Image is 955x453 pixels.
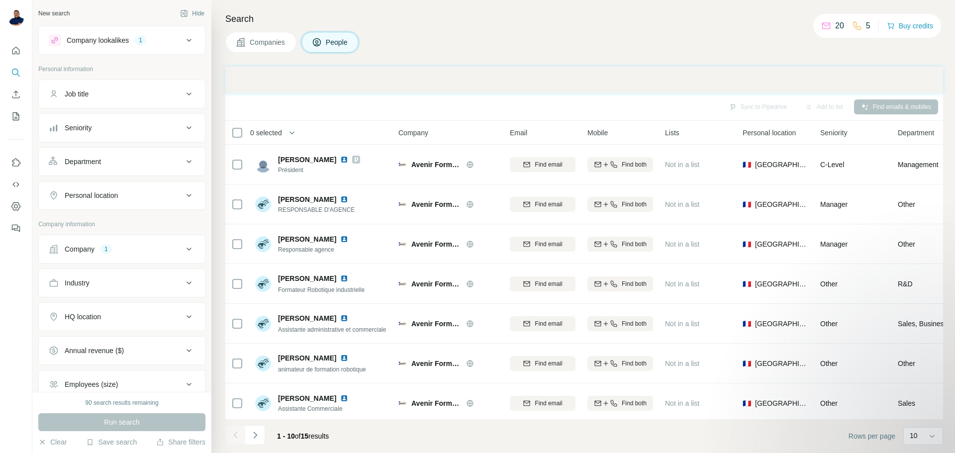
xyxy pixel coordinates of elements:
div: 1 [135,36,146,45]
img: LinkedIn logo [340,156,348,164]
button: Find email [510,197,575,212]
span: [PERSON_NAME] [278,194,336,204]
span: [PERSON_NAME] [278,273,336,283]
img: Logo of Avenir Formation [398,399,406,407]
button: Quick start [8,42,24,60]
span: Avenir Formation [411,279,461,289]
span: [PERSON_NAME] [278,234,336,244]
img: Logo of Avenir Formation [398,240,406,248]
span: Find email [535,200,562,209]
button: Share filters [156,437,205,447]
img: Avatar [255,356,271,371]
div: New search [38,9,70,18]
img: Logo of Avenir Formation [398,280,406,288]
button: Find email [510,157,575,172]
p: Company information [38,220,205,229]
span: Find both [622,200,647,209]
span: Avenir Formation [411,319,461,329]
span: Find both [622,399,647,408]
span: 🇫🇷 [743,199,751,209]
button: HQ location [39,305,205,329]
span: [PERSON_NAME] [278,353,336,363]
span: [GEOGRAPHIC_DATA] [755,359,808,368]
span: 0 selected [250,128,282,138]
span: Other [898,239,915,249]
img: Logo of Avenir Formation [398,360,406,367]
span: Management [898,160,939,170]
span: Mobile [587,128,608,138]
span: Find email [535,359,562,368]
span: Avenir Formation [411,239,461,249]
span: Manager [820,200,848,208]
img: Avatar [255,196,271,212]
img: LinkedIn logo [340,195,348,203]
div: Employees (size) [65,379,118,389]
span: Email [510,128,527,138]
p: Personal information [38,65,205,74]
span: Avenir Formation [411,359,461,368]
button: Navigate to next page [245,425,265,445]
button: Personal location [39,183,205,207]
span: Companies [250,37,286,47]
button: Find email [510,356,575,371]
span: [GEOGRAPHIC_DATA] [755,319,808,329]
span: Find both [622,319,647,328]
span: [GEOGRAPHIC_DATA] [755,199,808,209]
img: LinkedIn logo [340,394,348,402]
button: Hide [173,6,211,21]
span: [PERSON_NAME] [278,313,336,323]
img: Logo of Avenir Formation [398,161,406,169]
button: Employees (size) [39,372,205,396]
span: Assistante administrative et commerciale [278,326,386,333]
span: 15 [301,432,309,440]
h4: Search [225,12,943,26]
span: Avenir Formation [411,398,461,408]
button: Find email [510,316,575,331]
div: 90 search results remaining [85,398,158,407]
button: Dashboard [8,197,24,215]
p: 5 [866,20,870,32]
img: Avatar [8,10,24,26]
p: 20 [835,20,844,32]
button: Find both [587,356,653,371]
div: Seniority [65,123,92,133]
span: Find email [535,319,562,328]
button: Use Surfe on LinkedIn [8,154,24,172]
span: 🇫🇷 [743,279,751,289]
span: Find email [535,399,562,408]
button: Find both [587,276,653,291]
span: R&D [898,279,913,289]
button: Find email [510,237,575,252]
span: 🇫🇷 [743,239,751,249]
div: Personal location [65,190,118,200]
button: Company1 [39,237,205,261]
span: Find email [535,279,562,288]
button: Search [8,64,24,82]
button: Enrich CSV [8,86,24,103]
button: Industry [39,271,205,295]
span: animateur de formation robotique [278,366,366,373]
div: HQ location [65,312,101,322]
div: 1 [100,245,112,254]
img: Avatar [255,157,271,173]
div: Industry [65,278,90,288]
span: 1 - 10 [277,432,295,440]
span: Assistante Commerciale [278,404,352,413]
button: Find email [510,396,575,411]
span: Other [820,280,838,288]
span: Not in a list [665,240,699,248]
button: Find both [587,197,653,212]
button: Feedback [8,219,24,237]
iframe: Intercom live chat [921,419,945,443]
button: Use Surfe API [8,176,24,193]
p: 10 [910,431,918,441]
img: Logo of Avenir Formation [398,320,406,328]
button: Job title [39,82,205,106]
span: [PERSON_NAME] [278,393,336,403]
span: Find both [622,160,647,169]
span: [GEOGRAPHIC_DATA] [755,239,808,249]
span: Avenir Formation [411,160,461,170]
span: [GEOGRAPHIC_DATA] [755,279,808,289]
span: People [326,37,349,47]
span: Find email [535,240,562,249]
